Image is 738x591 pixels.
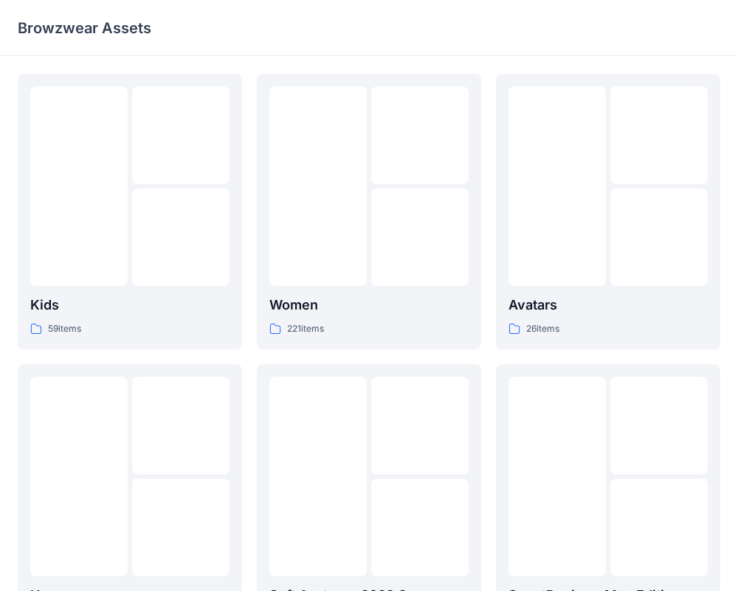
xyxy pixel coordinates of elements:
p: Kids [30,295,230,315]
p: Avatars [508,295,708,315]
p: 221 items [287,321,324,337]
a: Kids59items [18,74,242,349]
a: Avatars26items [496,74,720,349]
p: Browzwear Assets [18,18,151,38]
p: 26 items [526,321,559,337]
p: Women [269,295,469,315]
a: Women221items [257,74,481,349]
p: 59 items [48,321,81,337]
